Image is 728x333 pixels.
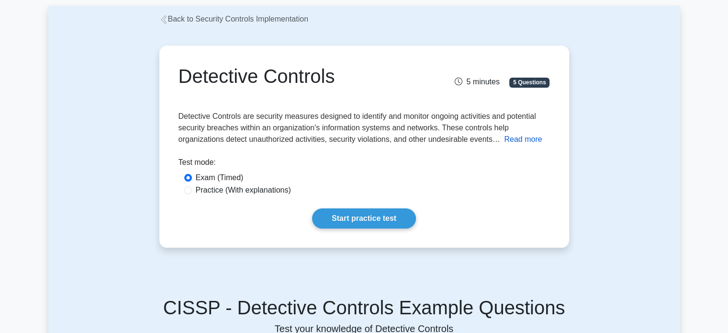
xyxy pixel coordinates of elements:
label: Practice (With explanations) [196,184,291,196]
a: Back to Security Controls Implementation [159,15,308,23]
span: 5 minutes [455,78,499,86]
h1: Detective Controls [179,65,422,88]
button: Read more [504,134,542,145]
h5: CISSP - Detective Controls Example Questions [60,296,669,319]
span: 5 Questions [509,78,549,87]
span: Detective Controls are security measures designed to identify and monitor ongoing activities and ... [179,112,536,143]
label: Exam (Timed) [196,172,244,184]
div: Test mode: [179,157,550,172]
a: Start practice test [312,208,416,229]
